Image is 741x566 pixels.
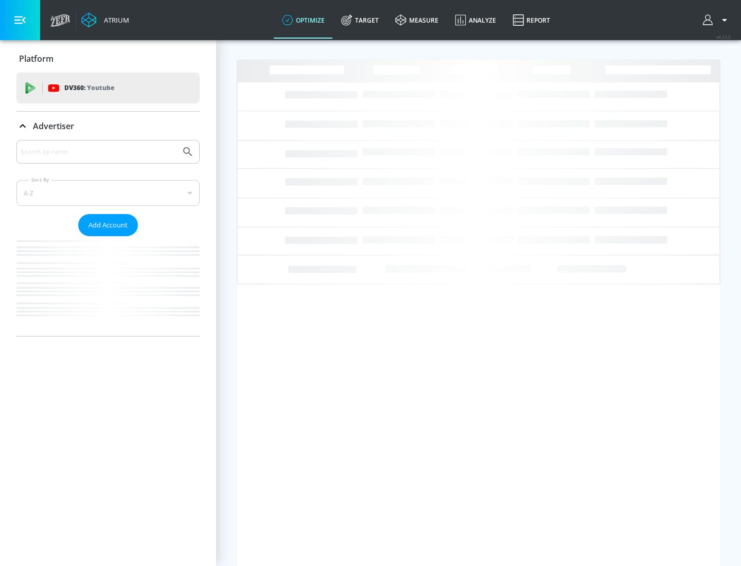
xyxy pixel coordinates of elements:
div: Advertiser [16,140,200,336]
p: Advertiser [33,120,74,132]
p: Youtube [87,82,114,93]
a: Atrium [81,12,129,28]
p: Platform [19,53,54,64]
a: optimize [274,2,333,39]
div: Platform [16,44,200,73]
span: Add Account [89,219,128,231]
div: Advertiser [16,112,200,140]
input: Search by name [21,145,177,158]
button: Add Account [78,214,138,236]
p: DV360: [64,82,114,94]
a: measure [387,2,447,39]
a: Report [504,2,558,39]
span: v 4.33.5 [716,34,731,40]
div: A-Z [16,180,200,206]
nav: list of Advertiser [16,236,200,336]
div: Atrium [100,15,129,25]
div: DV360: Youtube [16,73,200,103]
a: Target [333,2,387,39]
label: Sort By [29,176,51,183]
a: Analyze [447,2,504,39]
